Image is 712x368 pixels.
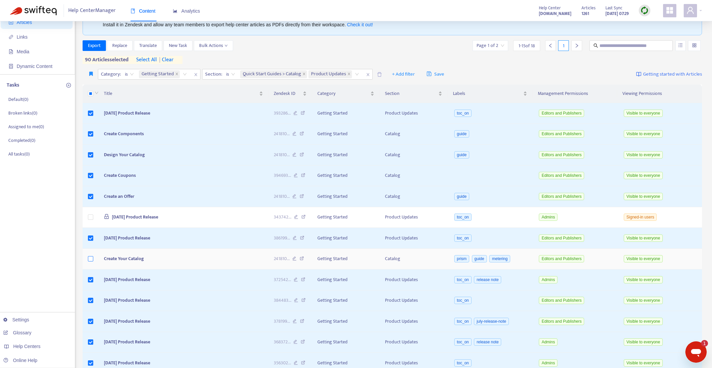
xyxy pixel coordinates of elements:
[95,91,99,95] span: down
[474,338,501,346] span: release note
[9,20,13,25] span: account-book
[574,43,579,48] span: right
[380,249,448,270] td: Catalog
[581,10,589,17] strong: 1261
[624,234,663,242] span: Visible to everyone
[312,124,380,145] td: Getting Started
[347,22,373,27] a: Check it out!
[686,6,694,14] span: user
[593,43,598,48] span: search
[581,4,595,12] span: Articles
[454,276,472,283] span: toc_on
[268,85,312,103] th: Zendesk ID
[157,56,174,64] span: clear
[125,69,134,79] span: is
[624,193,663,200] span: Visible to everyone
[312,228,380,249] td: Getting Started
[548,43,553,48] span: left
[539,234,584,242] span: Editors and Publishers
[104,359,150,367] span: [DATE] Product Release
[274,359,291,367] span: 356302 ...
[274,318,290,325] span: 378199 ...
[364,71,372,79] span: close
[380,124,448,145] td: Catalog
[454,234,472,242] span: toc_on
[274,338,291,346] span: 368372 ...
[104,296,150,304] span: [DATE] Product Release
[312,269,380,290] td: Getting Started
[312,290,380,311] td: Getting Started
[104,172,136,179] span: Create Coupons
[380,228,448,249] td: Product Updates
[624,151,663,159] span: Visible to everyone
[3,358,37,363] a: Online Help
[453,90,522,97] span: Labels
[539,213,557,221] span: Admins
[134,40,162,51] button: Translate
[8,123,44,130] p: Assigned to me ( 0 )
[312,186,380,207] td: Getting Started
[274,151,290,159] span: 241810 ...
[104,317,150,325] span: [DATE] Product Release
[377,72,382,77] span: delete
[380,290,448,311] td: Product Updates
[240,70,307,78] span: Quick Start Guides > Catalog
[312,249,380,270] td: Getting Started
[131,8,156,14] span: Content
[312,207,380,228] td: Getting Started
[104,192,134,200] span: Create an Offer
[636,69,702,80] a: Getting started with Articles
[539,338,557,346] span: Admins
[191,71,200,79] span: close
[169,42,187,49] span: New Task
[380,103,448,124] td: Product Updates
[380,269,448,290] td: Product Updates
[666,6,674,14] span: appstore
[643,71,702,78] span: Getting started with Articles
[678,43,683,48] span: unordered-list
[539,276,557,283] span: Admins
[624,338,663,346] span: Visible to everyone
[17,64,52,69] span: Dynamic Content
[83,56,129,64] span: 90 articles selected
[624,359,663,367] span: Visible to everyone
[533,85,617,103] th: Management Permissions
[274,130,290,138] span: 241810 ...
[454,130,469,138] span: guide
[454,255,469,262] span: prism
[107,40,133,51] button: Replace
[112,213,158,221] span: [DATE] Product Release
[539,10,571,17] a: [DOMAIN_NAME]
[8,151,30,158] p: All tasks ( 0 )
[104,109,150,117] span: [DATE] Product Release
[448,85,533,103] th: Labels
[380,145,448,166] td: Catalog
[274,90,301,97] span: Zendesk ID
[274,172,291,179] span: 394693 ...
[474,318,509,325] span: july-release-note
[9,64,13,69] span: container
[539,151,584,159] span: Editors and Publishers
[539,255,584,262] span: Editors and Publishers
[131,9,135,13] span: book
[274,110,291,117] span: 393286 ...
[224,44,228,47] span: down
[539,297,584,304] span: Editors and Publishers
[539,193,584,200] span: Editors and Publishers
[302,72,306,76] span: close
[173,8,200,14] span: Analytics
[312,85,380,103] th: Category
[474,276,501,283] span: release note
[173,9,178,13] span: area-chart
[194,40,233,51] button: Bulk Actionsdown
[17,49,29,54] span: Media
[380,332,448,353] td: Product Updates
[558,40,569,51] div: 1
[312,332,380,353] td: Getting Started
[539,110,584,117] span: Editors and Publishers
[7,81,19,89] p: Tasks
[104,90,257,97] span: Title
[311,70,346,78] span: Product Updates
[539,359,557,367] span: Admins
[274,213,291,221] span: 343742 ...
